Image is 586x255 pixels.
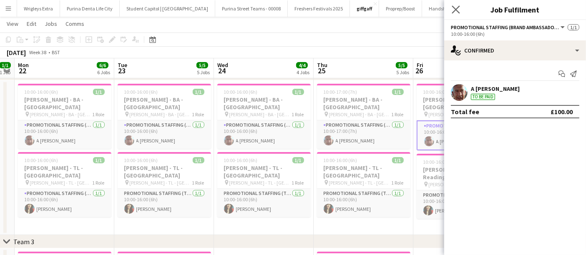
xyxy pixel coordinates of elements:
[317,120,410,149] app-card-role: Promotional Staffing (Brand Ambassadors)1/110:00-17:00 (7h)A [PERSON_NAME]
[62,18,88,29] a: Comms
[396,69,409,75] div: 5 Jobs
[415,66,423,75] span: 26
[392,180,404,186] span: 1 Role
[7,20,18,27] span: View
[118,84,211,149] app-job-card: 10:00-16:00 (6h)1/1[PERSON_NAME] - BA - [GEOGRAPHIC_DATA] [PERSON_NAME] - BA - [GEOGRAPHIC_DATA]1...
[396,62,407,68] span: 5/5
[120,0,215,17] button: Student Capitol | [GEOGRAPHIC_DATA]
[118,61,127,69] span: Tue
[417,166,510,181] h3: [PERSON_NAME] - TL - Reading
[324,157,357,163] span: 10:00-16:00 (6h)
[118,152,211,217] div: 10:00-16:00 (6h)1/1[PERSON_NAME] - TL - [GEOGRAPHIC_DATA] [PERSON_NAME] - TL - [GEOGRAPHIC_DATA]1...
[193,89,204,95] span: 1/1
[97,62,108,68] span: 6/6
[451,24,559,30] span: Promotional Staffing (Brand Ambassadors)
[18,61,29,69] span: Mon
[30,111,93,117] span: [PERSON_NAME] - BA - [GEOGRAPHIC_DATA]
[471,85,520,92] div: A [PERSON_NAME]
[417,154,510,219] app-job-card: 10:00-16:00 (6h)1/1[PERSON_NAME] - TL - Reading [PERSON_NAME] - TL - Reading1 RolePromotional Sta...
[423,159,457,165] span: 10:00-16:00 (6h)
[317,61,327,69] span: Thu
[17,66,29,75] span: 22
[217,84,311,149] app-job-card: 10:00-16:00 (6h)1/1[PERSON_NAME] - BA - [GEOGRAPHIC_DATA] [PERSON_NAME] - BA - [GEOGRAPHIC_DATA]1...
[317,152,410,217] app-job-card: 10:00-16:00 (6h)1/1[PERSON_NAME] - TL - [GEOGRAPHIC_DATA] [PERSON_NAME] - TL - [GEOGRAPHIC_DATA]1...
[229,111,292,117] span: [PERSON_NAME] - BA - [GEOGRAPHIC_DATA]
[124,89,158,95] span: 10:00-16:00 (6h)
[118,189,211,217] app-card-role: Promotional Staffing (Team Leader)1/110:00-16:00 (6h)[PERSON_NAME]
[471,94,495,100] div: To be paid
[317,96,410,111] h3: [PERSON_NAME] - BA - [GEOGRAPHIC_DATA]
[28,49,48,55] span: Week 38
[229,180,292,186] span: [PERSON_NAME] - TL - [GEOGRAPHIC_DATA]
[451,107,479,116] div: Total fee
[444,40,586,60] div: Confirmed
[392,157,404,163] span: 1/1
[317,84,410,149] div: 10:00-17:00 (7h)1/1[PERSON_NAME] - BA - [GEOGRAPHIC_DATA] [PERSON_NAME] - BA - [GEOGRAPHIC_DATA]1...
[217,152,311,217] app-job-card: 10:00-16:00 (6h)1/1[PERSON_NAME] - TL - [GEOGRAPHIC_DATA] [PERSON_NAME] - TL - [GEOGRAPHIC_DATA]1...
[217,61,228,69] span: Wed
[568,24,579,30] span: 1/1
[379,0,422,17] button: Proprep/Boost
[392,111,404,117] span: 1 Role
[192,111,204,117] span: 1 Role
[93,89,105,95] span: 1/1
[217,120,311,149] app-card-role: Promotional Staffing (Brand Ambassadors)1/110:00-16:00 (6h)A [PERSON_NAME]
[329,180,392,186] span: [PERSON_NAME] - TL - [GEOGRAPHIC_DATA]
[429,181,491,187] span: [PERSON_NAME] - TL - Reading
[329,111,392,117] span: [PERSON_NAME] - BA - [GEOGRAPHIC_DATA]
[217,189,311,217] app-card-role: Promotional Staffing (Team Leader)1/110:00-16:00 (6h)[PERSON_NAME]
[60,0,120,17] button: Purina Denta Life City
[288,0,350,17] button: Freshers Festivals 2025
[18,189,111,217] app-card-role: Promotional Staffing (Team Leader)1/110:00-16:00 (6h)[PERSON_NAME]
[130,111,192,117] span: [PERSON_NAME] - BA - [GEOGRAPHIC_DATA]
[316,66,327,75] span: 25
[97,69,110,75] div: 6 Jobs
[423,89,457,95] span: 10:00-16:00 (6h)
[317,189,410,217] app-card-role: Promotional Staffing (Team Leader)1/110:00-16:00 (6h)[PERSON_NAME]
[224,89,258,95] span: 10:00-16:00 (6h)
[216,66,228,75] span: 24
[25,89,58,95] span: 10:00-16:00 (6h)
[551,107,573,116] div: £100.00
[292,111,304,117] span: 1 Role
[292,180,304,186] span: 1 Role
[118,120,211,149] app-card-role: Promotional Staffing (Brand Ambassadors)1/110:00-16:00 (6h)A [PERSON_NAME]
[124,157,158,163] span: 10:00-16:00 (6h)
[27,20,36,27] span: Edit
[25,157,58,163] span: 10:00-16:00 (6h)
[116,66,127,75] span: 23
[18,96,111,111] h3: [PERSON_NAME] - BA - [GEOGRAPHIC_DATA]
[118,164,211,179] h3: [PERSON_NAME] - TL - [GEOGRAPHIC_DATA]
[197,69,210,75] div: 5 Jobs
[417,61,423,69] span: Fri
[93,111,105,117] span: 1 Role
[292,89,304,95] span: 1/1
[192,180,204,186] span: 1 Role
[13,237,34,246] div: Team 3
[17,0,60,17] button: Wrigleys Extra
[196,62,208,68] span: 5/5
[297,69,309,75] div: 4 Jobs
[30,180,93,186] span: [PERSON_NAME] - TL - [GEOGRAPHIC_DATA]
[451,24,566,30] button: Promotional Staffing (Brand Ambassadors)
[217,164,311,179] h3: [PERSON_NAME] - TL - [GEOGRAPHIC_DATA]
[422,0,461,17] button: Handshake
[392,89,404,95] span: 1/1
[350,0,379,17] button: giffgaff
[18,152,111,217] app-job-card: 10:00-16:00 (6h)1/1[PERSON_NAME] - TL - [GEOGRAPHIC_DATA] [PERSON_NAME] - TL - [GEOGRAPHIC_DATA]1...
[417,84,510,150] app-job-card: 10:00-16:00 (6h)1/1[PERSON_NAME] - BA - [GEOGRAPHIC_DATA] [PERSON_NAME] - BA - [GEOGRAPHIC_DATA]1...
[317,164,410,179] h3: [PERSON_NAME] - TL - [GEOGRAPHIC_DATA]
[93,180,105,186] span: 1 Role
[215,0,288,17] button: Purina Street Teams - 00008
[18,164,111,179] h3: [PERSON_NAME] - TL - [GEOGRAPHIC_DATA]
[451,31,579,37] div: 10:00-16:00 (6h)
[118,96,211,111] h3: [PERSON_NAME] - BA - [GEOGRAPHIC_DATA]
[417,120,510,150] app-card-role: Promotional Staffing (Brand Ambassadors)1/110:00-16:00 (6h)A [PERSON_NAME]
[52,49,60,55] div: BST
[217,96,311,111] h3: [PERSON_NAME] - BA - [GEOGRAPHIC_DATA]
